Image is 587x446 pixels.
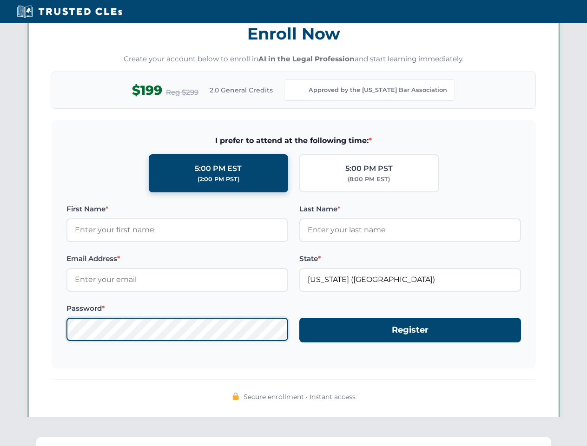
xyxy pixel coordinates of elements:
[166,87,198,98] span: Reg $299
[52,19,536,48] h3: Enroll Now
[348,175,390,184] div: (8:00 PM EST)
[66,203,288,215] label: First Name
[309,85,447,95] span: Approved by the [US_STATE] Bar Association
[198,175,239,184] div: (2:00 PM PST)
[66,218,288,242] input: Enter your first name
[345,163,393,175] div: 5:00 PM PST
[66,135,521,147] span: I prefer to attend at the following time:
[66,268,288,291] input: Enter your email
[244,392,356,402] span: Secure enrollment • Instant access
[299,203,521,215] label: Last Name
[292,84,305,97] img: Kentucky Bar
[66,253,288,264] label: Email Address
[14,5,125,19] img: Trusted CLEs
[299,318,521,342] button: Register
[210,85,273,95] span: 2.0 General Credits
[195,163,242,175] div: 5:00 PM EST
[52,54,536,65] p: Create your account below to enroll in and start learning immediately.
[232,393,239,400] img: 🔒
[132,80,162,101] span: $199
[299,253,521,264] label: State
[258,54,355,63] strong: AI in the Legal Profession
[66,303,288,314] label: Password
[299,218,521,242] input: Enter your last name
[299,268,521,291] input: Kentucky (KY)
